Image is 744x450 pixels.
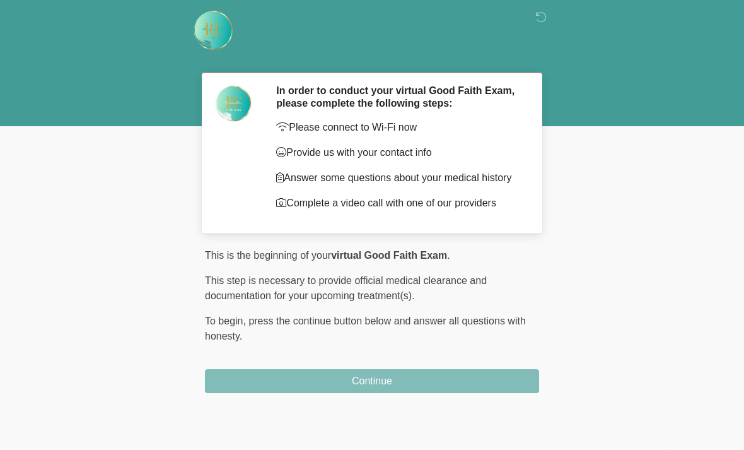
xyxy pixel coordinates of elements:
img: Rehydrate Aesthetics & Wellness Logo [192,9,234,51]
span: This is the beginning of your [205,250,331,261]
p: Provide us with your contact info [276,145,520,160]
p: Answer some questions about your medical history [276,170,520,186]
img: Agent Avatar [214,85,252,122]
p: Please connect to Wi-Fi now [276,120,520,135]
span: press the continue button below and answer all questions with honesty. [205,316,526,341]
p: Complete a video call with one of our providers [276,196,520,211]
strong: virtual Good Faith Exam [331,250,447,261]
span: To begin, [205,316,248,326]
span: This step is necessary to provide official medical clearance and documentation for your upcoming ... [205,275,487,301]
button: Continue [205,369,539,393]
span: . [447,250,450,261]
h2: In order to conduct your virtual Good Faith Exam, please complete the following steps: [276,85,520,109]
